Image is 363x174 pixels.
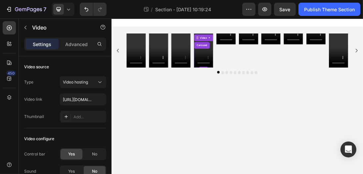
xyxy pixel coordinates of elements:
[3,3,49,16] button: 7
[220,83,224,87] button: Dot
[80,3,107,16] div: Undo/Redo
[213,83,217,87] button: Dot
[63,80,88,85] span: Video hosting
[112,19,363,174] iframe: Design area
[200,83,204,87] button: Dot
[340,142,356,157] div: Open Intercom Messenger
[155,6,211,13] span: Section - [DATE] 10:19:24
[92,151,97,157] span: No
[201,24,231,41] video: Video
[24,136,54,142] div: Video configure
[138,28,152,33] div: Video
[304,6,355,13] div: Publish Theme Section
[24,79,33,85] div: Type
[226,83,230,87] button: Dot
[280,7,291,12] span: Save
[187,83,191,87] button: Dot
[237,24,267,41] video: Video
[274,3,296,16] button: Save
[32,24,88,31] p: Video
[166,24,196,41] video: Video
[133,40,153,44] div: Carousel
[24,114,44,120] div: Thumbnail
[43,5,46,13] p: 7
[272,24,302,41] video: Video
[298,3,360,16] button: Publish Theme Section
[308,24,338,41] video: Video
[60,76,106,88] button: Video hosting
[65,41,88,48] p: Advanced
[206,83,210,87] button: Dot
[60,93,106,105] input: Insert video url here
[173,83,177,87] button: Dot
[193,83,197,87] button: Dot
[33,41,51,48] p: Settings
[24,96,42,102] div: Video link
[24,151,45,157] div: Control bar
[6,71,16,76] div: 450
[130,24,160,78] video: Video
[68,151,75,157] span: Yes
[73,114,105,120] div: Add...
[180,83,184,87] button: Dot
[167,83,171,87] button: Dot
[151,6,153,13] span: /
[24,64,49,70] div: Video source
